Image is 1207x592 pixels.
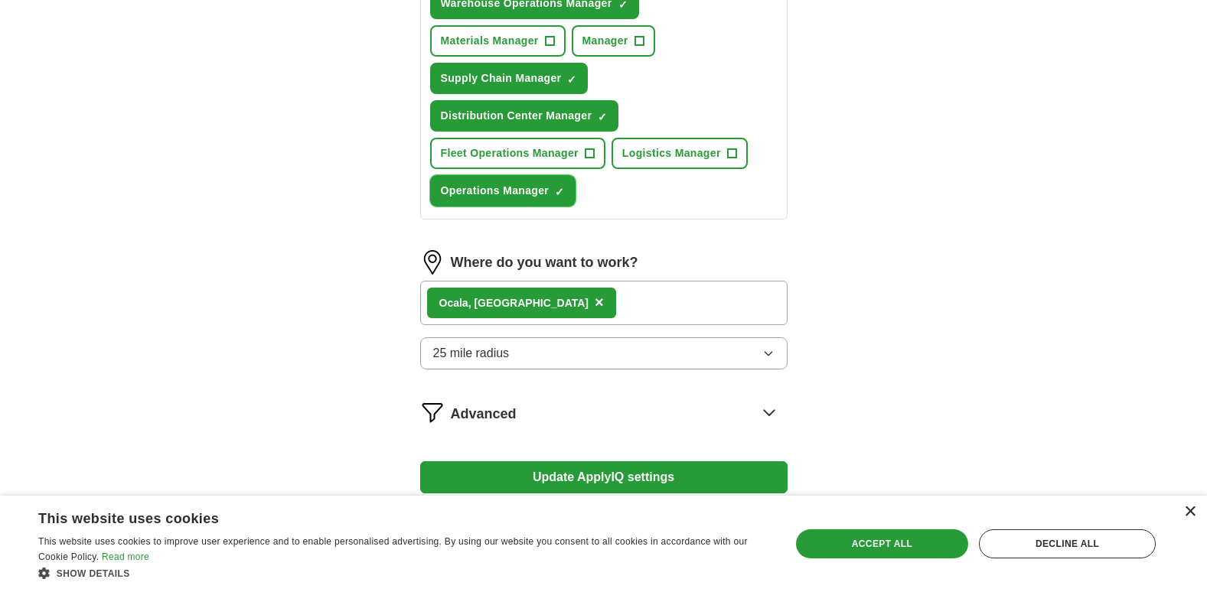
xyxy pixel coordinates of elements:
[555,186,564,198] span: ✓
[441,183,550,199] span: Operations Manager
[451,252,638,273] label: Where do you want to work?
[420,337,788,369] button: 25 mile radius
[796,529,968,558] div: Accept all
[430,138,605,169] button: Fleet Operations Manager
[38,505,730,528] div: This website uses cookies
[582,33,628,49] span: Manager
[979,529,1156,558] div: Decline all
[572,25,655,57] button: Manager
[595,291,604,314] button: ×
[441,33,539,49] span: Materials Manager
[1184,506,1196,518] div: Close
[430,175,576,207] button: Operations Manager✓
[420,400,445,424] img: filter
[433,344,510,363] span: 25 mile radius
[430,100,619,132] button: Distribution Center Manager✓
[441,108,592,124] span: Distribution Center Manager
[622,145,721,161] span: Logistics Manager
[441,145,579,161] span: Fleet Operations Manager
[38,536,748,562] span: This website uses cookies to improve user experience and to enable personalised advertising. By u...
[598,111,607,123] span: ✓
[567,73,576,86] span: ✓
[430,63,589,94] button: Supply Chain Manager✓
[451,404,517,424] span: Advanced
[441,70,562,86] span: Supply Chain Manager
[102,551,149,562] a: Read more, opens a new window
[595,294,604,311] span: ×
[439,295,589,311] div: Ocala, [GEOGRAPHIC_DATA]
[38,565,768,581] div: Show details
[612,138,748,169] button: Logistics Manager
[57,568,130,579] span: Show details
[420,250,445,275] img: location.png
[420,461,788,493] button: Update ApplyIQ settings
[430,25,566,57] button: Materials Manager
